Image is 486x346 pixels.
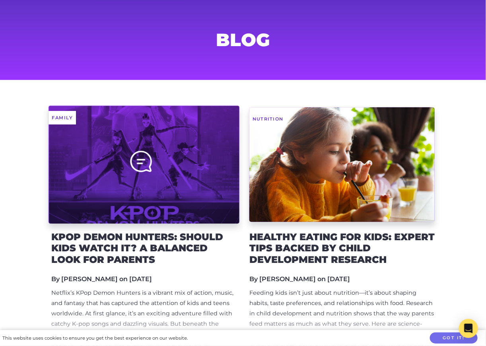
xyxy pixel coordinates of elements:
[249,112,287,125] span: Nutrition
[51,275,237,283] h5: By [PERSON_NAME] on [DATE]
[51,231,237,266] h2: KPop Demon Hunters: Should Kids Watch It? A Balanced Look for Parents
[430,332,478,344] button: Got it!
[459,319,478,338] div: Open Intercom Messenger
[249,275,435,283] h5: By [PERSON_NAME] on [DATE]
[249,231,435,266] h2: Healthy Eating for Kids: Expert Tips Backed by Child Development Research
[2,334,188,342] div: This website uses cookies to ensure you get the best experience on our website.
[49,111,76,124] span: Family
[51,32,435,48] h1: Blog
